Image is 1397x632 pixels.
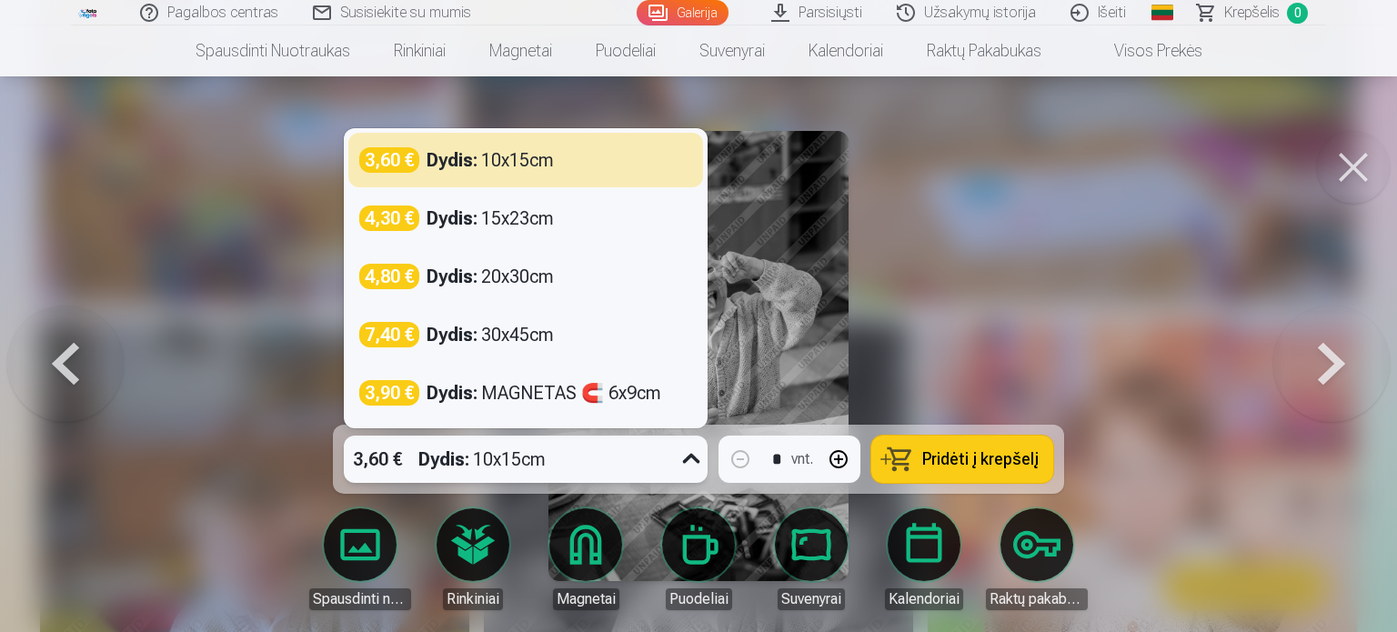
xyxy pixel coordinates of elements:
[427,322,477,347] strong: Dydis :
[427,264,554,289] div: 20x30cm
[359,264,419,289] div: 4,80 €
[359,147,419,173] div: 3,60 €
[986,588,1088,610] div: Raktų pakabukas
[344,436,411,483] div: 3,60 €
[574,25,678,76] a: Puodeliai
[648,508,749,610] a: Puodeliai
[787,25,905,76] a: Kalendoriai
[885,588,963,610] div: Kalendoriai
[422,508,524,610] a: Rinkiniai
[174,25,372,76] a: Spausdinti nuotraukas
[1063,25,1224,76] a: Visos prekės
[427,147,477,173] strong: Dydis :
[418,436,546,483] div: 10x15cm
[922,451,1039,467] span: Pridėti į krepšelį
[666,588,732,610] div: Puodeliai
[678,25,787,76] a: Suvenyrai
[427,380,661,406] div: MAGNETAS 🧲 6x9cm
[553,588,619,610] div: Magnetai
[905,25,1063,76] a: Raktų pakabukas
[791,448,813,470] div: vnt.
[427,380,477,406] strong: Dydis :
[309,508,411,610] a: Spausdinti nuotraukas
[1287,3,1308,24] span: 0
[359,206,419,231] div: 4,30 €
[760,508,862,610] a: Suvenyrai
[427,206,554,231] div: 15x23cm
[535,508,637,610] a: Magnetai
[427,322,554,347] div: 30x45cm
[443,588,503,610] div: Rinkiniai
[986,508,1088,610] a: Raktų pakabukas
[1224,2,1280,24] span: Krepšelis
[359,380,419,406] div: 3,90 €
[427,206,477,231] strong: Dydis :
[309,588,411,610] div: Spausdinti nuotraukas
[778,588,845,610] div: Suvenyrai
[427,147,554,173] div: 10x15cm
[873,508,975,610] a: Kalendoriai
[372,25,467,76] a: Rinkiniai
[427,264,477,289] strong: Dydis :
[78,7,98,18] img: /fa5
[359,322,419,347] div: 7,40 €
[418,446,469,472] strong: Dydis :
[467,25,574,76] a: Magnetai
[871,436,1053,483] button: Pridėti į krepšelį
